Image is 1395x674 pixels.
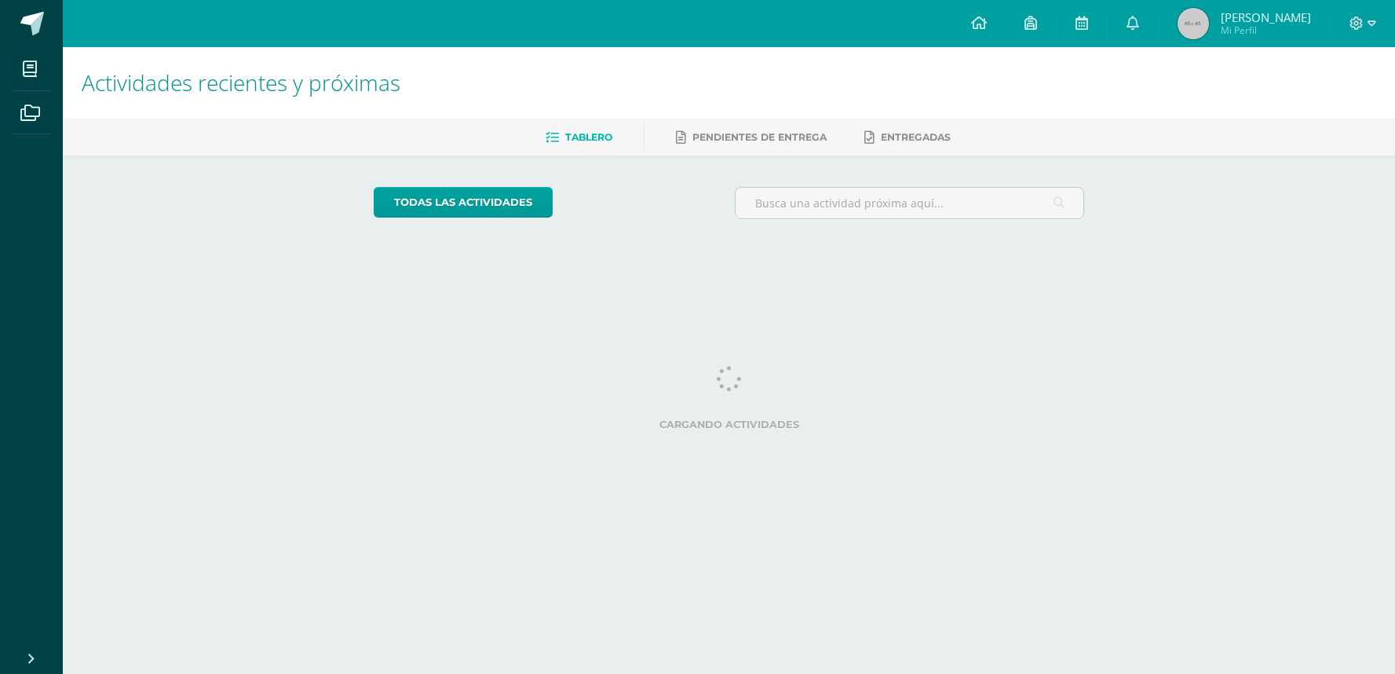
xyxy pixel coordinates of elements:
[82,68,400,97] span: Actividades recientes y próximas
[692,131,827,143] span: Pendientes de entrega
[864,125,951,150] a: Entregadas
[565,131,612,143] span: Tablero
[546,125,612,150] a: Tablero
[1178,8,1209,39] img: 45x45
[881,131,951,143] span: Entregadas
[1221,24,1311,37] span: Mi Perfil
[676,125,827,150] a: Pendientes de entrega
[374,419,1084,430] label: Cargando actividades
[736,188,1083,218] input: Busca una actividad próxima aquí...
[1221,9,1311,25] span: [PERSON_NAME]
[374,187,553,218] a: todas las Actividades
